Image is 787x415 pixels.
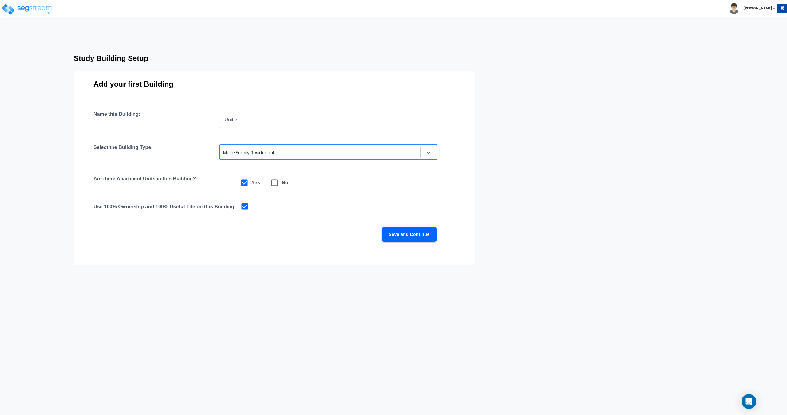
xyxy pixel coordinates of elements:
div: Open Intercom Messenger [742,394,756,409]
img: logo_pro_r.png [1,3,53,15]
input: Building Name [220,111,437,128]
h4: Are there Apartment Units in this Building? [93,176,214,190]
b: [PERSON_NAME] [743,6,772,10]
h4: Select the Building Type: [93,144,153,160]
h4: Use 100% Ownership and 100% Useful Life on this Building [93,202,234,211]
h6: Yes [251,178,260,187]
h3: Study Building Setup [74,54,519,63]
button: Save and Continue [382,227,437,242]
h6: No [282,178,288,187]
h4: Name this Building: [93,111,140,128]
h3: Add your first Building [93,80,455,88]
img: avatar.png [729,3,739,14]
